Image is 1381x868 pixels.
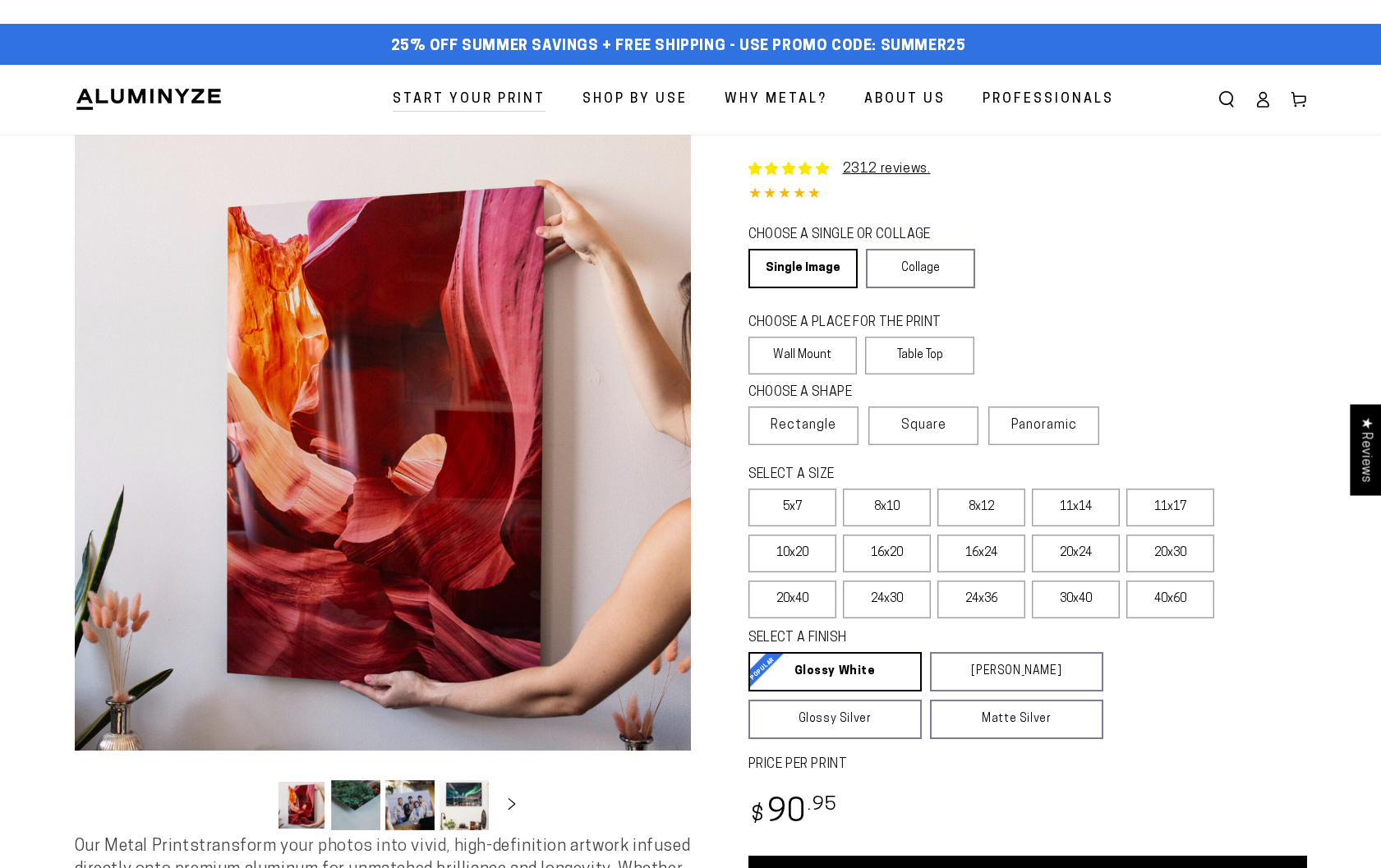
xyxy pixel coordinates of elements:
[808,796,837,815] sup: .95
[1032,489,1120,526] label: 11x14
[901,416,946,435] span: Square
[1011,419,1077,432] span: Panoramic
[748,226,960,245] legend: CHOOSE A SINGLE OR COLLAGE
[391,38,966,56] span: 25% off Summer Savings + Free Shipping - Use Promo Code: SUMMER25
[440,780,489,830] button: Load image 4 in gallery view
[843,163,931,176] a: 2312 reviews.
[843,535,931,572] label: 16x20
[748,489,836,526] label: 5x7
[1126,489,1214,526] label: 11x17
[277,780,326,830] button: Load image 1 in gallery view
[852,78,958,122] a: About Us
[1126,581,1214,618] label: 40x60
[865,337,974,374] label: Table Top
[1208,81,1245,117] summary: Search our site
[1350,404,1381,495] div: Click to open Judge.me floating reviews tab
[393,88,545,112] span: Start Your Print
[866,249,975,288] a: Collage
[748,700,922,739] a: Glossy Silver
[843,581,931,618] label: 24x30
[236,787,272,823] button: Slide left
[1032,535,1120,572] label: 20x24
[748,337,858,374] label: Wall Mount
[930,652,1103,691] a: [PERSON_NAME]
[748,183,1307,207] div: 4.85 out of 5.0 stars
[1032,581,1120,618] label: 30x40
[771,416,836,435] span: Rectangle
[75,87,223,112] img: Aluminyze
[748,581,836,618] label: 20x40
[748,797,838,829] bdi: 90
[725,88,827,112] span: Why Metal?
[748,535,836,572] label: 10x20
[937,535,1025,572] label: 16x24
[983,88,1114,112] span: Professionals
[1126,535,1214,572] label: 20x30
[582,88,688,112] span: Shop By Use
[864,88,946,112] span: About Us
[385,780,435,830] button: Load image 3 in gallery view
[748,755,1307,774] label: PRICE PER PRINT
[937,489,1025,526] label: 8x12
[748,314,960,333] legend: CHOOSE A PLACE FOR THE PRINT
[748,629,1064,648] legend: SELECT A FINISH
[748,466,1077,485] legend: SELECT A SIZE
[380,78,558,122] a: Start Your Print
[937,581,1025,618] label: 24x36
[570,78,700,122] a: Shop By Use
[748,652,922,691] a: Glossy White
[748,249,858,288] a: Single Image
[748,383,962,402] legend: CHOOSE A SHAPE
[751,805,765,827] span: $
[843,489,931,526] label: 8x10
[970,78,1126,122] a: Professionals
[712,78,840,122] a: Why Metal?
[930,700,1103,739] a: Matte Silver
[331,780,380,830] button: Load image 2 in gallery view
[494,787,530,823] button: Slide right
[75,135,691,835] media-gallery: Gallery Viewer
